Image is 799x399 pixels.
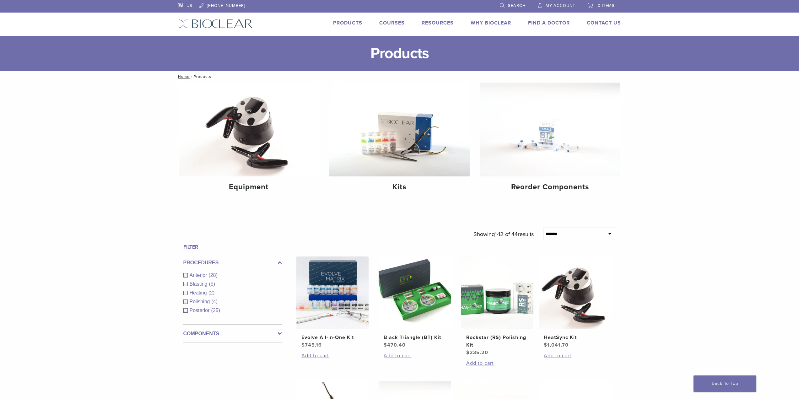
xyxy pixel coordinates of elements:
[384,342,387,348] span: $
[422,20,454,26] a: Resources
[384,342,406,348] bdi: 470.40
[587,20,621,26] a: Contact Us
[539,256,611,329] img: HeatSync Kit
[694,375,756,392] a: Back To Top
[183,259,282,267] label: Procedures
[329,83,470,197] a: Kits
[301,342,305,348] span: $
[209,272,218,278] span: (28)
[466,349,488,356] bdi: 235.20
[329,83,470,176] img: Kits
[208,290,215,295] span: (2)
[461,256,534,356] a: Rockstar (RS) Polishing KitRockstar (RS) Polishing Kit $235.20
[480,83,620,176] img: Reorder Components
[190,299,212,304] span: Polishing
[333,20,362,26] a: Products
[508,3,526,8] span: Search
[179,83,319,197] a: Equipment
[301,342,322,348] bdi: 745.16
[384,352,446,359] a: Add to cart: “Black Triangle (BT) Kit”
[179,83,319,176] img: Equipment
[190,75,194,78] span: /
[174,71,626,82] nav: Products
[466,334,528,349] h2: Rockstar (RS) Polishing Kit
[379,20,405,26] a: Courses
[471,20,511,26] a: Why Bioclear
[334,181,465,193] h4: Kits
[183,243,282,251] h4: Filter
[379,256,451,329] img: Black Triangle (BT) Kit
[485,181,615,193] h4: Reorder Components
[183,330,282,337] label: Components
[211,299,218,304] span: (4)
[598,3,615,8] span: 0 items
[190,272,209,278] span: Anterior
[544,352,606,359] a: Add to cart: “HeatSync Kit”
[544,342,547,348] span: $
[495,231,518,238] span: 1-12 of 44
[528,20,570,26] a: Find A Doctor
[176,74,190,79] a: Home
[546,3,575,8] span: My Account
[538,256,612,349] a: HeatSync KitHeatSync Kit $1,041.70
[301,352,364,359] a: Add to cart: “Evolve All-in-One Kit”
[211,308,220,313] span: (25)
[296,256,369,329] img: Evolve All-in-One Kit
[178,19,253,28] img: Bioclear
[473,228,534,241] p: Showing results
[384,334,446,341] h2: Black Triangle (BT) Kit
[466,359,528,367] a: Add to cart: “Rockstar (RS) Polishing Kit”
[466,349,470,356] span: $
[480,83,620,197] a: Reorder Components
[184,181,314,193] h4: Equipment
[544,334,606,341] h2: HeatSync Kit
[190,290,208,295] span: Heating
[544,342,569,348] bdi: 1,041.70
[190,281,209,287] span: Blasting
[301,334,364,341] h2: Evolve All-in-One Kit
[190,308,211,313] span: Posterior
[296,256,369,349] a: Evolve All-in-One KitEvolve All-in-One Kit $745.16
[209,281,215,287] span: (5)
[378,256,451,349] a: Black Triangle (BT) KitBlack Triangle (BT) Kit $470.40
[461,256,533,329] img: Rockstar (RS) Polishing Kit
